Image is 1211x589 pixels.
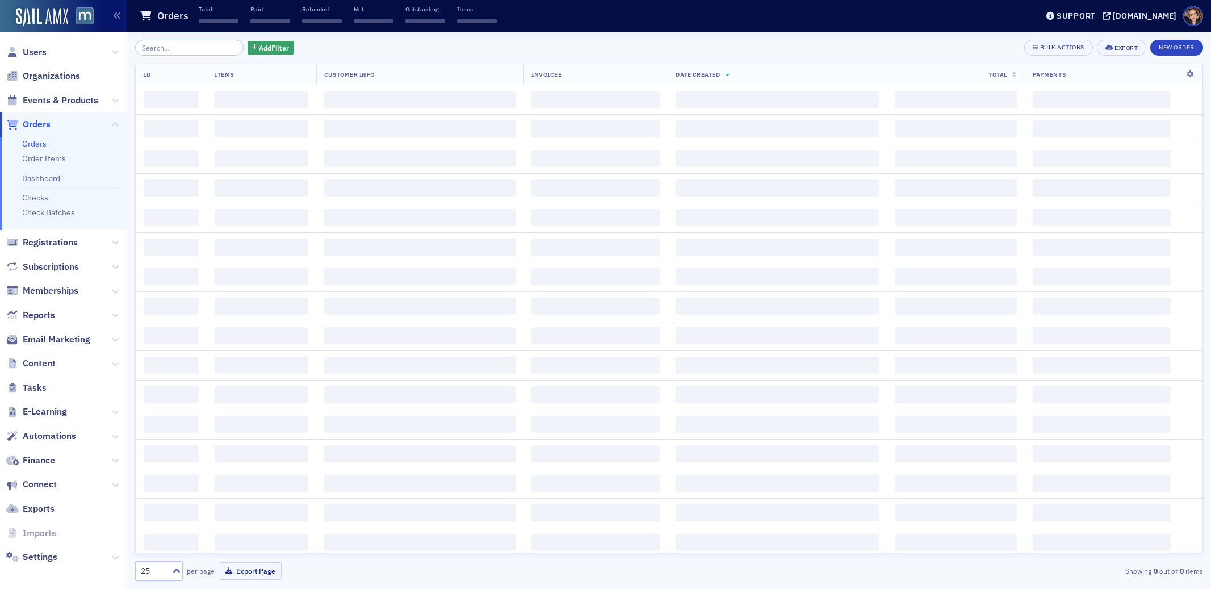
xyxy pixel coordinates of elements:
[215,416,308,433] span: ‌
[531,268,660,285] span: ‌
[895,179,1017,197] span: ‌
[1033,239,1171,256] span: ‌
[531,209,660,226] span: ‌
[895,91,1017,108] span: ‌
[1033,445,1171,462] span: ‌
[676,120,879,137] span: ‌
[531,416,660,433] span: ‌
[144,150,199,167] span: ‌
[76,7,94,25] img: SailAMX
[215,534,308,551] span: ‌
[215,70,234,78] span: Items
[215,504,308,521] span: ‌
[324,268,516,285] span: ‌
[215,327,308,344] span: ‌
[405,5,445,13] p: Outstanding
[1033,357,1171,374] span: ‌
[23,551,57,563] span: Settings
[531,475,660,492] span: ‌
[6,94,98,107] a: Events & Products
[1033,150,1171,167] span: ‌
[68,7,94,27] a: View Homepage
[6,503,55,515] a: Exports
[676,475,879,492] span: ‌
[1183,6,1203,26] span: Profile
[676,70,720,78] span: Date Created
[324,91,516,108] span: ‌
[23,261,79,273] span: Subscriptions
[6,70,80,82] a: Organizations
[676,150,879,167] span: ‌
[895,475,1017,492] span: ‌
[1033,386,1171,403] span: ‌
[144,445,199,462] span: ‌
[6,261,79,273] a: Subscriptions
[215,239,308,256] span: ‌
[6,309,55,321] a: Reports
[895,209,1017,226] span: ‌
[23,46,47,59] span: Users
[144,475,199,492] span: ‌
[531,357,660,374] span: ‌
[324,504,516,521] span: ‌
[895,445,1017,462] span: ‌
[215,357,308,374] span: ‌
[135,40,244,56] input: Search…
[895,239,1017,256] span: ‌
[16,8,68,26] a: SailAMX
[895,327,1017,344] span: ‌
[144,327,199,344] span: ‌
[144,268,199,285] span: ‌
[215,91,308,108] span: ‌
[324,298,516,315] span: ‌
[23,406,67,418] span: E-Learning
[144,534,199,551] span: ‌
[1097,40,1146,56] button: Export
[215,179,308,197] span: ‌
[676,416,879,433] span: ‌
[1033,120,1171,137] span: ‌
[1033,327,1171,344] span: ‌
[895,298,1017,315] span: ‌
[1033,475,1171,492] span: ‌
[895,534,1017,551] span: ‌
[531,327,660,344] span: ‌
[22,173,60,183] a: Dashboard
[22,193,48,203] a: Checks
[215,209,308,226] span: ‌
[6,46,47,59] a: Users
[676,91,879,108] span: ‌
[1150,41,1203,52] a: New Order
[531,179,660,197] span: ‌
[215,268,308,285] span: ‌
[144,91,199,108] span: ‌
[1033,179,1171,197] span: ‌
[324,179,516,197] span: ‌
[215,445,308,462] span: ‌
[6,430,76,442] a: Automations
[219,562,282,580] button: Export Page
[676,445,879,462] span: ‌
[531,504,660,521] span: ‌
[215,150,308,167] span: ‌
[895,120,1017,137] span: ‌
[531,445,660,462] span: ‌
[6,357,56,370] a: Content
[187,566,215,576] label: per page
[324,209,516,226] span: ‌
[199,5,238,13] p: Total
[676,386,879,403] span: ‌
[144,298,199,315] span: ‌
[23,454,55,467] span: Finance
[6,118,51,131] a: Orders
[1033,268,1171,285] span: ‌
[324,327,516,344] span: ‌
[23,333,90,346] span: Email Marketing
[1024,40,1093,56] button: Bulk Actions
[324,70,375,78] span: Customer Info
[302,19,342,23] span: ‌
[1033,534,1171,551] span: ‌
[23,478,57,491] span: Connect
[895,386,1017,403] span: ‌
[457,19,497,23] span: ‌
